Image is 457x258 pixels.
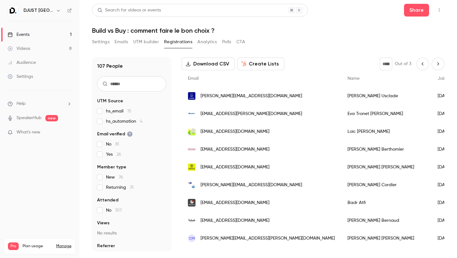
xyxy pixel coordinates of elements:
span: Referrer [97,243,115,249]
iframe: Noticeable Trigger [64,130,72,135]
p: Out of 3 [395,61,411,67]
span: Yes [106,151,121,158]
span: new [45,115,58,121]
button: Registrations [164,37,192,47]
span: New [106,174,123,180]
span: 107 [115,208,122,213]
div: Events [8,31,30,38]
span: [EMAIL_ADDRESS][DOMAIN_NAME] [201,164,269,171]
span: Member type [97,164,126,170]
img: DJUST France [8,5,18,16]
p: No results [97,230,166,236]
li: help-dropdown-opener [8,100,72,107]
span: [PERSON_NAME][EMAIL_ADDRESS][DOMAIN_NAME] [201,93,302,99]
button: Create Lists [237,58,284,70]
div: Audience [8,59,36,66]
button: CTA [236,37,245,47]
a: Manage [56,244,71,249]
img: baxter.com [188,110,195,118]
div: [PERSON_NAME] [PERSON_NAME] [341,229,431,247]
button: Settings [92,37,109,47]
div: [PERSON_NAME] Cordier [341,176,431,194]
div: Videos [8,45,30,52]
span: Plan usage [23,244,52,249]
span: 81 [115,142,119,146]
span: hs_email [106,108,131,114]
span: hs_automation [106,118,142,125]
img: thuasne.fr [188,92,195,100]
span: [EMAIL_ADDRESS][DOMAIN_NAME] [201,217,269,224]
span: 26 [116,152,121,157]
span: Pro [8,242,19,250]
h1: Build vs Buy : comment faire le bon choix ? [92,27,444,34]
div: [PERSON_NAME] [PERSON_NAME] [341,158,431,176]
img: espace-emeraude.com [188,163,195,171]
span: 76 [119,175,123,180]
button: Polls [222,37,231,47]
div: Badr Atfi [341,194,431,212]
img: bionatural.swiss [188,128,195,135]
a: SpeakerHub [17,115,42,121]
button: Next page [432,58,444,70]
span: Returning [106,184,134,191]
img: nicolas.com [188,146,195,153]
div: [PERSON_NAME] Usclade [341,87,431,105]
span: [EMAIL_ADDRESS][PERSON_NAME][DOMAIN_NAME] [201,111,302,117]
div: [PERSON_NAME] Bernaud [341,212,431,229]
img: aubadepro.com [188,217,195,224]
span: Email verified [97,131,133,137]
div: Loïc [PERSON_NAME] [341,123,431,140]
span: CM [189,235,195,241]
span: 4 [140,119,142,124]
span: Views [97,220,109,226]
div: Search for videos or events [97,7,161,14]
h1: 107 People [97,62,123,70]
button: Emails [115,37,128,47]
div: Eva Tronet [PERSON_NAME] [341,105,431,123]
div: [PERSON_NAME] Berthomier [341,140,431,158]
span: What's new [17,129,40,136]
span: [PERSON_NAME][EMAIL_ADDRESS][DOMAIN_NAME] [201,182,302,188]
span: [EMAIL_ADDRESS][DOMAIN_NAME] [201,200,269,206]
button: UTM builder [133,37,159,47]
button: Analytics [197,37,217,47]
span: [EMAIL_ADDRESS][DOMAIN_NAME] [201,128,269,135]
span: Help [17,100,26,107]
span: [EMAIL_ADDRESS][DOMAIN_NAME] [201,146,269,153]
span: Attended [97,197,118,203]
button: Download CSV [182,58,235,70]
span: 31 [130,185,134,190]
button: Previous page [416,58,429,70]
span: No [106,207,122,214]
span: Email [188,76,199,81]
span: No [106,141,119,147]
span: 15 [127,109,131,113]
span: [PERSON_NAME][EMAIL_ADDRESS][PERSON_NAME][DOMAIN_NAME] [201,235,335,242]
div: Settings [8,73,33,80]
span: UTM Source [97,98,123,104]
button: Share [404,4,429,17]
img: carrefour.com [188,181,195,189]
h6: DJUST [GEOGRAPHIC_DATA] [23,7,53,14]
img: oktogone.com [188,199,195,207]
span: Name [348,76,360,81]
